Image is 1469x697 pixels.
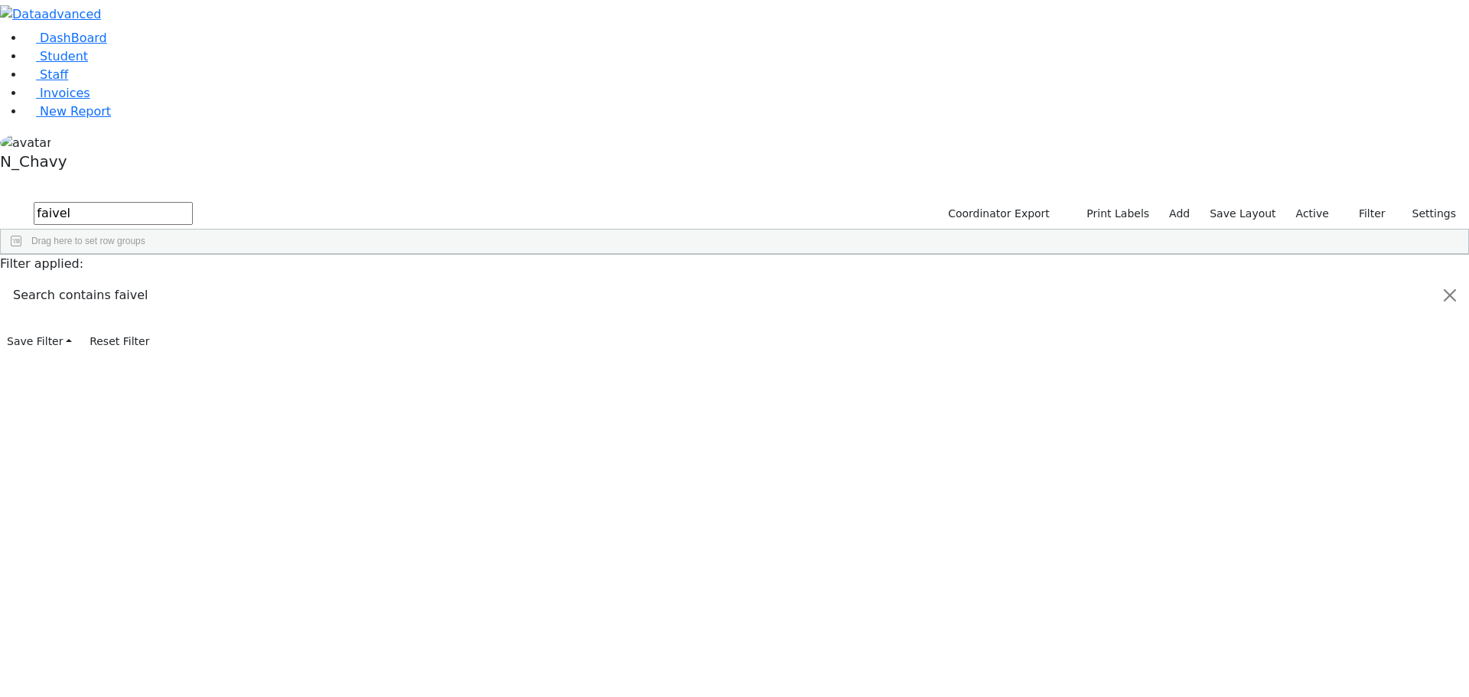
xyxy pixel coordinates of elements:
[40,49,88,64] span: Student
[1339,202,1392,226] button: Filter
[83,330,156,353] button: Reset Filter
[1289,202,1336,226] label: Active
[24,86,90,100] a: Invoices
[1432,274,1468,317] button: Close
[31,236,145,246] span: Drag here to set row groups
[40,104,111,119] span: New Report
[40,31,107,45] span: DashBoard
[40,67,68,82] span: Staff
[1392,202,1463,226] button: Settings
[1162,202,1197,226] a: Add
[40,86,90,100] span: Invoices
[938,202,1057,226] button: Coordinator Export
[24,49,88,64] a: Student
[24,31,107,45] a: DashBoard
[1203,202,1282,226] button: Save Layout
[24,67,68,82] a: Staff
[1069,202,1156,226] button: Print Labels
[24,104,111,119] a: New Report
[34,202,193,225] input: Search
